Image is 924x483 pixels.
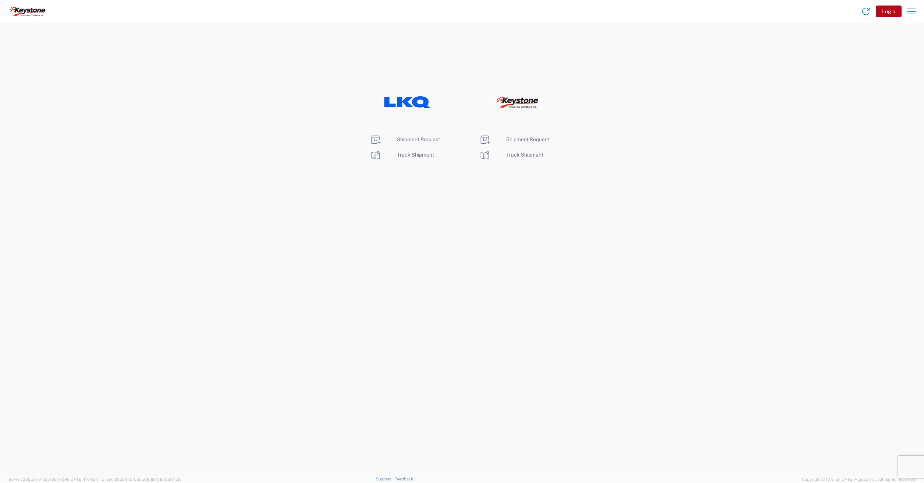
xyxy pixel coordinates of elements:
span: Copyright © [DATE]-[DATE] Agistix Inc., All Rights Reserved [802,476,915,483]
span: Track Shipment [397,152,434,158]
span: Client: 2025.17.0-5dd568f [102,477,182,482]
span: Shipment Request [397,136,440,142]
span: Track Shipment [506,152,543,158]
span: [DATE] 11:04:24 [70,477,98,482]
a: Support [376,477,394,481]
span: Shipment Request [506,136,549,142]
a: Track Shipment [370,152,434,158]
span: Server: 2025.17.0-327f6347098 [9,477,98,482]
a: Shipment Request [370,136,440,142]
a: Track Shipment [479,152,543,158]
a: Feedback [394,477,413,481]
a: Shipment Request [479,136,549,142]
button: Login [876,6,902,17]
span: [DATE] 08:44:20 [151,477,182,482]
